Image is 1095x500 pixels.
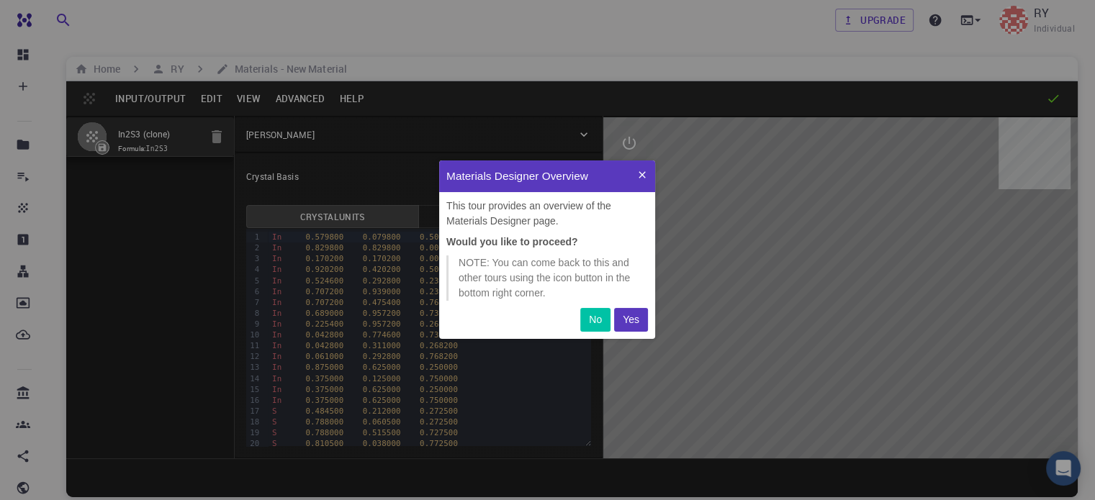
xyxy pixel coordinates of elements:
p: No [589,312,602,327]
p: Yes [623,312,639,327]
p: NOTE: You can come back to this and other tours using the icon button in the bottom right corner. [459,255,638,301]
span: Support [29,10,81,23]
p: This tour provides an overview of the Materials Designer page. [446,199,648,229]
p: Materials Designer Overview [446,168,629,184]
button: No [580,308,610,332]
button: Quit Tour [629,160,655,191]
button: Yes [614,308,648,332]
strong: Would you like to proceed? [446,236,578,247]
